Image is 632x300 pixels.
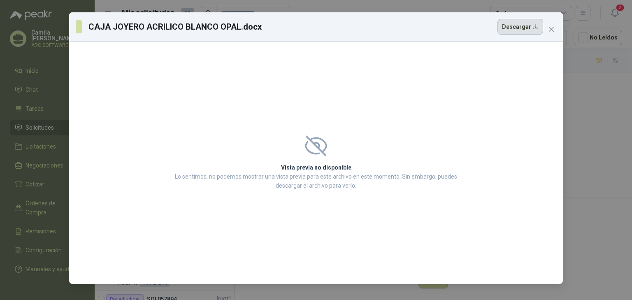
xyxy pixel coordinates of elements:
span: close [548,26,555,33]
h2: Vista previa no disponible [172,163,460,172]
h3: CAJA JOYERO ACRILICO BLANCO OPAL.docx [88,21,262,33]
button: Descargar [497,19,543,35]
p: Lo sentimos, no podemos mostrar una vista previa para este archivo en este momento. Sin embargo, ... [172,172,460,190]
button: Close [545,23,558,36]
